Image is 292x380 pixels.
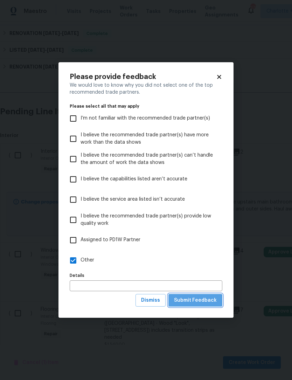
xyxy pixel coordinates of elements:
span: I believe the capabilities listed aren’t accurate [81,175,187,183]
span: I believe the recommended trade partner(s) can’t handle the amount of work the data shows [81,152,217,166]
legend: Please select all that may apply [70,104,222,108]
span: Assigned to PD1W Partner [81,236,140,244]
button: Dismiss [135,294,166,307]
button: Submit Feedback [168,294,222,307]
span: Submit Feedback [174,296,217,305]
div: We would love to know why you did not select one of the top recommended trade partners. [70,82,222,96]
label: Details [70,273,222,278]
span: I believe the recommended trade partner(s) provide low quality work [81,213,217,227]
h2: Please provide feedback [70,73,216,80]
span: I believe the recommended trade partner(s) have more work than the data shows [81,131,217,146]
span: Other [81,257,94,264]
span: I believe the service area listed isn’t accurate [81,196,185,203]
span: I’m not familiar with the recommended trade partner(s) [81,115,210,122]
span: Dismiss [141,296,160,305]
